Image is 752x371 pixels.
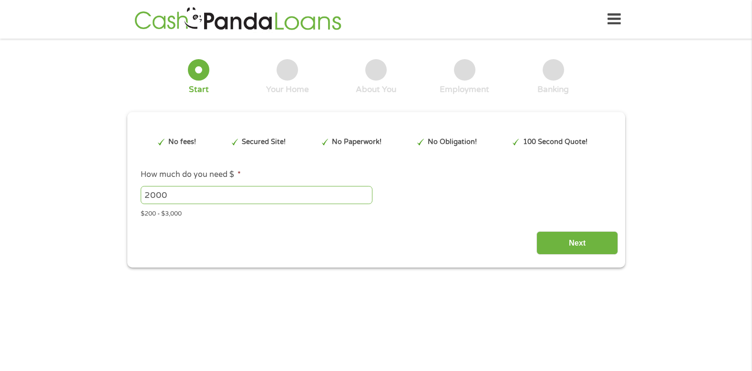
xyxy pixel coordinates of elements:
[537,84,569,95] div: Banking
[428,137,477,147] p: No Obligation!
[266,84,309,95] div: Your Home
[132,6,344,33] img: GetLoanNow Logo
[356,84,396,95] div: About You
[168,137,196,147] p: No fees!
[141,206,611,219] div: $200 - $3,000
[141,170,241,180] label: How much do you need $
[440,84,489,95] div: Employment
[332,137,381,147] p: No Paperwork!
[536,231,618,255] input: Next
[523,137,587,147] p: 100 Second Quote!
[189,84,209,95] div: Start
[242,137,286,147] p: Secured Site!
